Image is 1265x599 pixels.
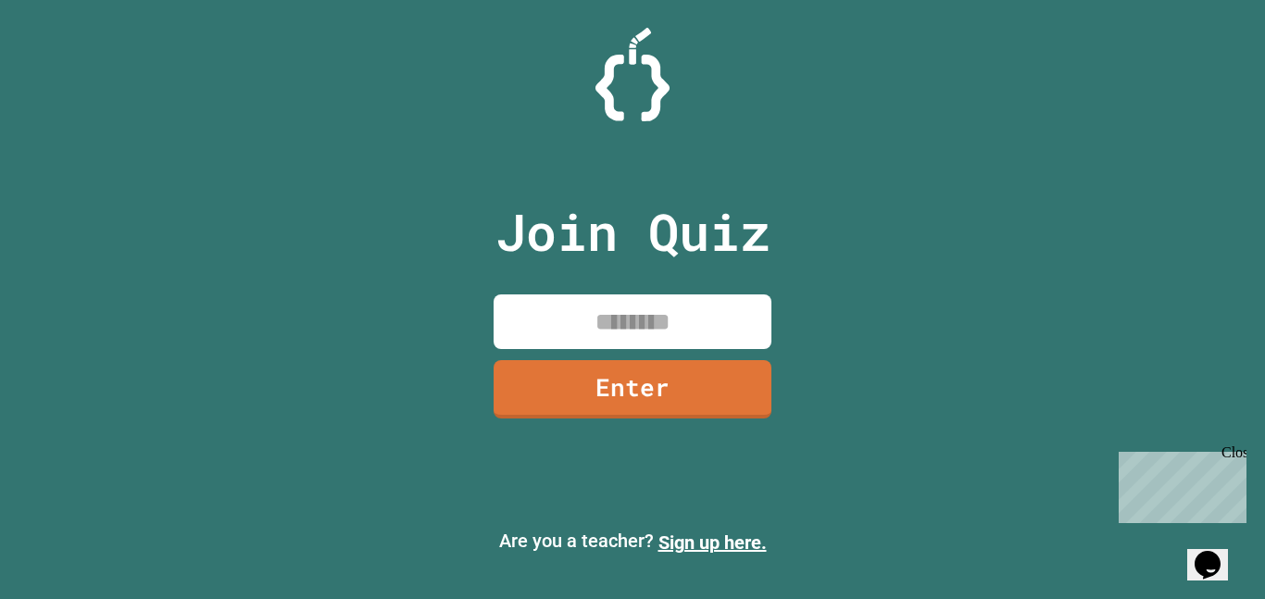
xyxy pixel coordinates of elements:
[7,7,128,118] div: Chat with us now!Close
[494,360,771,418] a: Enter
[658,531,767,554] a: Sign up here.
[1187,525,1246,580] iframe: chat widget
[1111,444,1246,523] iframe: chat widget
[15,527,1250,556] p: Are you a teacher?
[595,28,670,121] img: Logo.svg
[495,193,770,270] p: Join Quiz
